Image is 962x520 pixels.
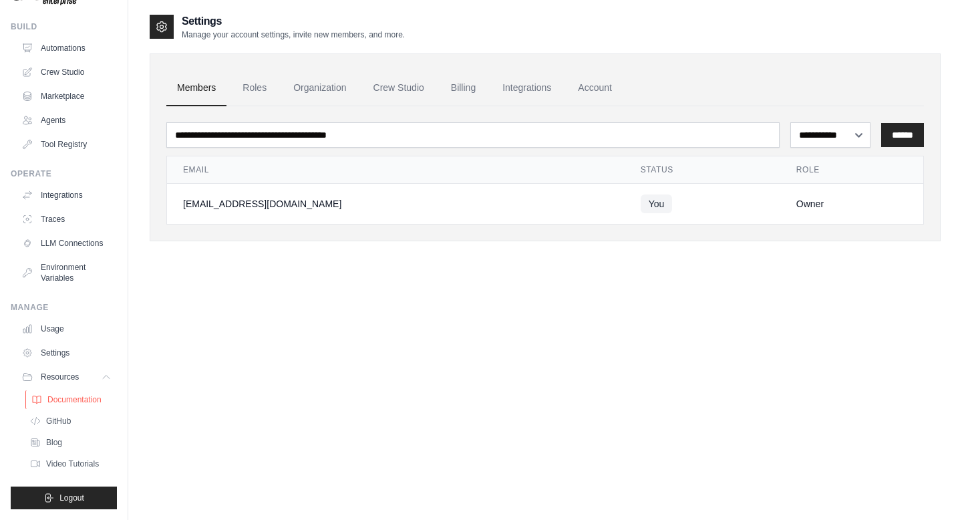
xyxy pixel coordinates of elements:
[780,156,923,184] th: Role
[16,184,117,206] a: Integrations
[24,433,117,452] a: Blog
[183,197,609,211] div: [EMAIL_ADDRESS][DOMAIN_NAME]
[16,342,117,364] a: Settings
[16,86,117,107] a: Marketplace
[166,70,226,106] a: Members
[59,493,84,503] span: Logout
[16,61,117,83] a: Crew Studio
[16,233,117,254] a: LLM Connections
[24,454,117,473] a: Video Tutorials
[182,29,405,40] p: Manage your account settings, invite new members, and more.
[11,302,117,313] div: Manage
[16,37,117,59] a: Automations
[232,70,277,106] a: Roles
[641,194,673,213] span: You
[46,459,99,469] span: Video Tutorials
[440,70,486,106] a: Billing
[363,70,435,106] a: Crew Studio
[167,156,625,184] th: Email
[16,257,117,289] a: Environment Variables
[16,318,117,340] a: Usage
[46,416,71,426] span: GitHub
[41,372,79,382] span: Resources
[796,197,907,211] div: Owner
[16,134,117,155] a: Tool Registry
[16,366,117,388] button: Resources
[283,70,357,106] a: Organization
[11,487,117,509] button: Logout
[492,70,562,106] a: Integrations
[567,70,623,106] a: Account
[16,209,117,230] a: Traces
[16,110,117,131] a: Agents
[11,21,117,32] div: Build
[47,394,102,405] span: Documentation
[182,13,405,29] h2: Settings
[11,168,117,179] div: Operate
[25,390,118,409] a: Documentation
[625,156,780,184] th: Status
[46,437,62,448] span: Blog
[24,412,117,430] a: GitHub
